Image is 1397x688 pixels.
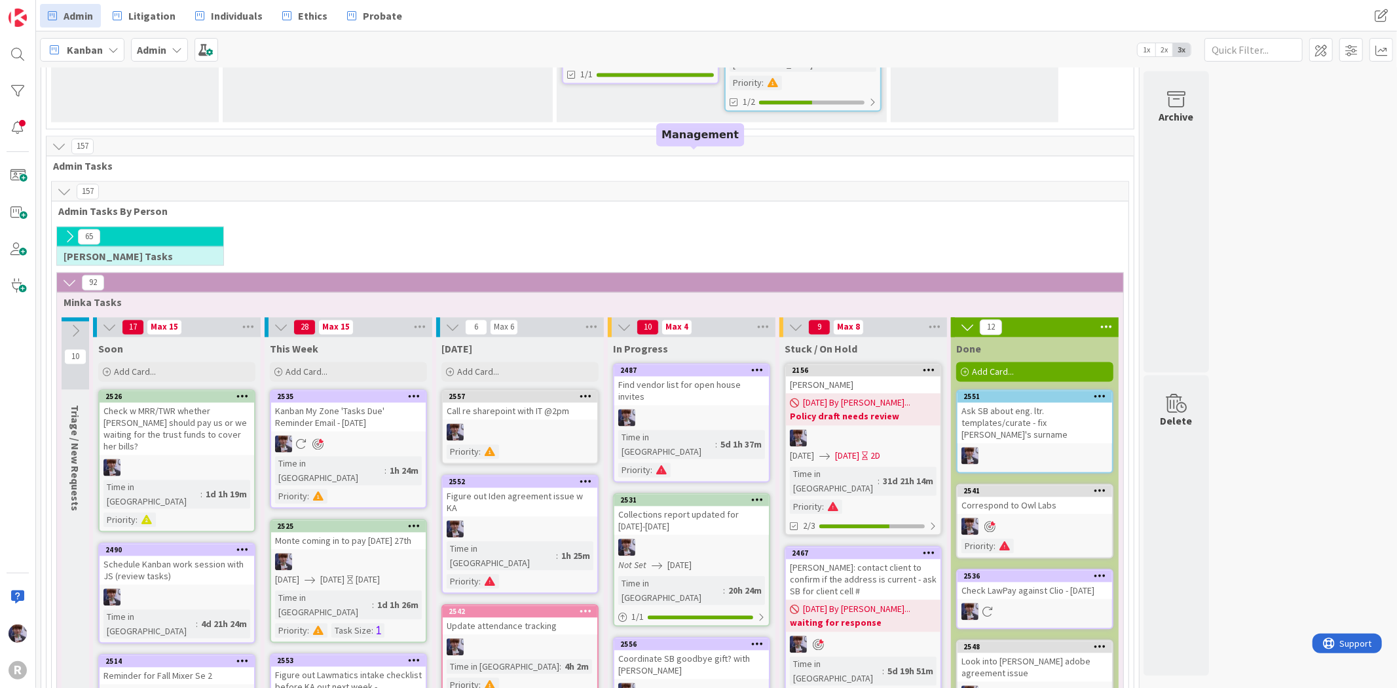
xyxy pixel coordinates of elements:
[78,229,100,244] span: 65
[958,485,1112,514] div: 2541Correspond to Owl Labs
[443,638,597,655] div: ML
[667,558,692,572] span: [DATE]
[320,573,345,586] span: [DATE]
[103,609,196,638] div: Time in [GEOGRAPHIC_DATA]
[790,636,807,653] img: ML
[275,553,292,570] img: ML
[790,429,807,446] img: ML
[958,641,1112,653] div: 2548
[870,449,880,463] div: 2D
[449,477,597,486] div: 2552
[384,463,386,478] span: :
[443,402,597,419] div: Call re sharepoint with IT @2pm
[151,324,178,330] div: Max 15
[9,9,27,27] img: Visit kanbanzone.com
[270,389,427,508] a: 2535Kanban My Zone 'Tasks Due' Reminder Email - [DATE]MLTime in [GEOGRAPHIC_DATA]:1h 24mPriority:
[558,548,593,563] div: 1h 25m
[963,642,1112,651] div: 2548
[790,467,878,495] div: Time in [GEOGRAPHIC_DATA]
[958,641,1112,681] div: 2548Look into [PERSON_NAME] adobe agreement issue
[114,366,156,377] span: Add Card...
[105,392,254,401] div: 2526
[1138,43,1155,56] span: 1x
[275,489,307,503] div: Priority
[103,459,121,476] img: ML
[441,389,599,464] a: 2557Call re sharepoint with IT @2pmMLPriority:
[958,485,1112,497] div: 2541
[961,539,994,553] div: Priority
[803,602,910,616] span: [DATE] By [PERSON_NAME]...
[277,522,426,531] div: 2525
[443,605,597,634] div: 2542Update attendance tracking
[618,430,715,459] div: Time in [GEOGRAPHIC_DATA]
[447,659,559,674] div: Time in [GEOGRAPHIC_DATA]
[105,657,254,666] div: 2514
[443,391,597,402] div: 2557
[963,486,1112,495] div: 2541
[958,497,1112,514] div: Correspond to Owl Labs
[443,423,597,440] div: ML
[105,4,183,28] a: Litigation
[1155,43,1173,56] span: 2x
[958,402,1112,443] div: Ask SB about eng. ltr. templates/curate - fix [PERSON_NAME]'s surname
[371,623,373,638] span: :
[618,576,723,605] div: Time in [GEOGRAPHIC_DATA]
[725,583,765,598] div: 20h 24m
[723,583,725,598] span: :
[614,364,769,405] div: 2487Find vendor list for open house invites
[613,363,770,482] a: 2487Find vendor list for open house invitesMLTime in [GEOGRAPHIC_DATA]:5d 1h 37mPriority:
[715,437,717,451] span: :
[98,342,123,355] span: Soon
[1159,109,1194,124] div: Archive
[882,664,884,678] span: :
[479,444,481,459] span: :
[494,324,514,330] div: Max 6
[40,4,101,28] a: Admin
[880,474,937,488] div: 31d 21h 14m
[559,659,561,674] span: :
[961,603,978,620] img: ML
[665,324,688,330] div: Max 4
[100,391,254,455] div: 2526Check w MRR/TWR whether [PERSON_NAME] should pay us or we waiting for the trust funds to cove...
[790,449,814,463] span: [DATE]
[614,494,769,535] div: 2531Collections report updated for [DATE]-[DATE]
[64,250,207,263] span: Kelly Tasks
[275,573,299,586] span: [DATE]
[82,275,104,290] span: 92
[956,389,1113,473] a: 2551Ask SB about eng. ltr. templates/curate - fix [PERSON_NAME]'s surnameML
[53,159,1117,172] span: Admin Tasks
[9,661,27,679] div: R
[790,657,882,685] div: Time in [GEOGRAPHIC_DATA]
[884,664,937,678] div: 5d 19h 51m
[556,548,558,563] span: :
[286,366,327,377] span: Add Card...
[137,43,166,56] b: Admin
[77,183,99,199] span: 157
[443,391,597,419] div: 2557Call re sharepoint with IT @2pm
[620,640,769,649] div: 2556
[339,4,410,28] a: Probate
[620,366,769,375] div: 2487
[271,520,426,549] div: 2525Monte coming in to pay [DATE] 27th
[105,545,254,554] div: 2490
[1204,38,1303,62] input: Quick Filter...
[631,610,644,624] span: 1 / 1
[122,319,144,335] span: 17
[792,548,941,558] div: 2467
[64,8,93,24] span: Admin
[958,518,1112,535] div: ML
[980,319,1002,335] span: 12
[271,553,426,570] div: ML
[614,539,769,556] div: ML
[762,75,764,90] span: :
[618,559,646,571] i: Not Set
[785,342,857,355] span: Stuck / On Hold
[64,296,1107,309] span: Minka Tasks
[614,638,769,679] div: 2556Coordinate SB goodbye gift? with [PERSON_NAME]
[100,667,254,684] div: Reminder for Fall Mixer Se 2
[837,324,860,330] div: Max 8
[293,319,316,335] span: 28
[271,532,426,549] div: Monte coming in to pay [DATE] 27th
[561,659,592,674] div: 4h 2m
[803,519,815,533] span: 2/3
